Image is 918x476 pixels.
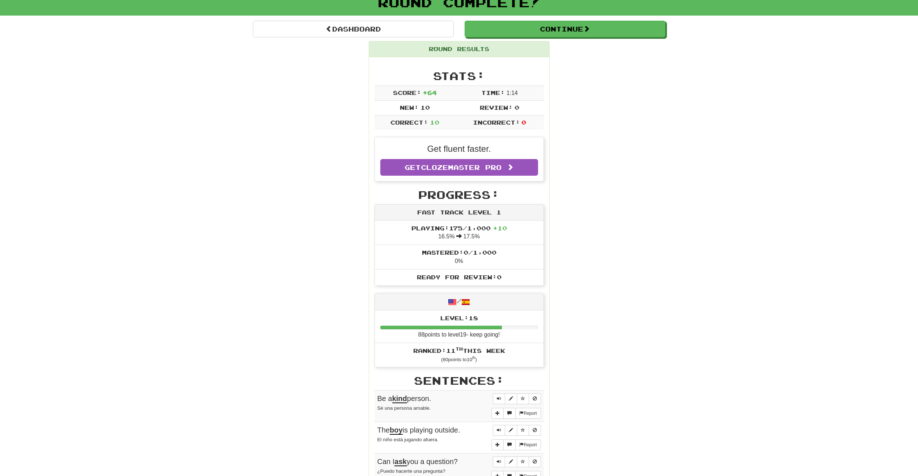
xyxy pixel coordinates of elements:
[441,357,477,362] small: ( 80 points to 10 )
[440,314,478,321] span: Level: 18
[505,456,517,467] button: Edit sentence
[420,104,430,111] span: 10
[390,119,428,126] span: Correct:
[521,119,526,126] span: 0
[505,393,517,404] button: Edit sentence
[375,293,543,310] div: /
[505,425,517,436] button: Edit sentence
[493,456,505,467] button: Play sentence audio
[377,426,460,435] span: The is playing outside.
[377,468,445,474] small: ¿Puedo hacerte una pregunta?
[507,90,518,96] span: 1 : 14
[493,425,505,436] button: Play sentence audio
[423,89,437,96] span: + 64
[517,393,529,404] button: Toggle favorite
[493,393,541,404] div: Sentence controls
[517,425,529,436] button: Toggle favorite
[411,225,507,231] span: Playing: 175 / 1,000
[253,21,454,37] a: Dashboard
[493,456,541,467] div: Sentence controls
[480,104,513,111] span: Review:
[491,439,504,450] button: Add sentence to collection
[493,425,541,436] div: Sentence controls
[430,119,439,126] span: 10
[380,159,538,176] a: GetClozemaster Pro
[421,163,502,171] span: Clozemaster Pro
[380,143,538,155] p: Get fluent faster.
[456,346,463,351] sup: th
[392,394,407,403] u: kind
[375,221,543,245] li: 16.5% 17.5%
[529,393,541,404] button: Toggle ignore
[515,408,541,419] button: Report
[394,458,406,466] u: ask
[375,245,543,270] li: 0%
[377,458,458,466] span: Can I you a question?
[375,375,544,387] h2: Sentences:
[529,425,541,436] button: Toggle ignore
[517,456,529,467] button: Toggle favorite
[400,104,419,111] span: New:
[529,456,541,467] button: Toggle ignore
[491,439,541,450] div: More sentence controls
[375,310,543,343] li: 88 points to level 19 - keep going!
[491,408,541,419] div: More sentence controls
[515,104,519,111] span: 0
[472,356,475,360] sup: th
[422,249,496,256] span: Mastered: 0 / 1,000
[377,394,431,403] span: Be a person.
[375,205,543,221] div: Fast Track Level 1
[413,347,505,354] span: Ranked: 11 this week
[493,393,505,404] button: Play sentence audio
[375,70,544,82] h2: Stats:
[377,405,431,411] small: Sé una persona amable.
[393,89,421,96] span: Score:
[369,41,549,57] div: Round Results
[377,437,439,442] small: El niño está jugando afuera.
[493,225,507,231] span: + 10
[417,274,502,280] span: Ready for Review: 0
[375,189,544,201] h2: Progress:
[473,119,520,126] span: Incorrect:
[515,439,541,450] button: Report
[465,21,665,37] button: Continue
[390,426,403,435] u: boy
[481,89,505,96] span: Time:
[491,408,504,419] button: Add sentence to collection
